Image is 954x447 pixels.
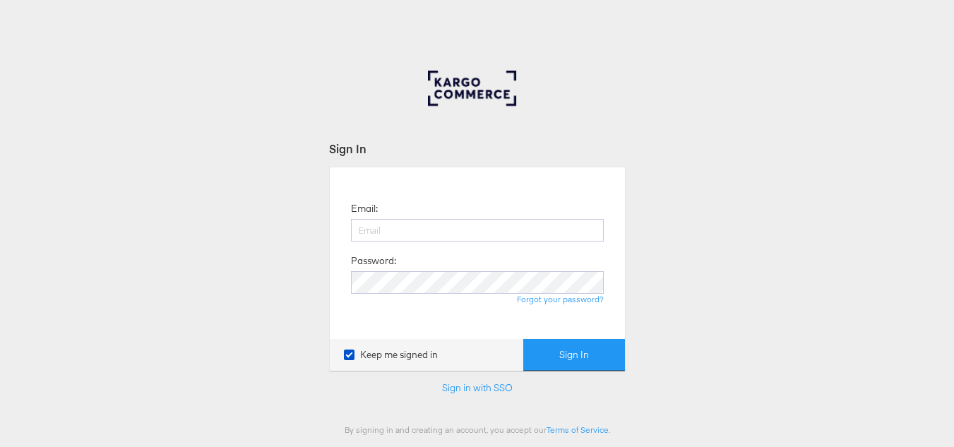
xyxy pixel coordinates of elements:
a: Terms of Service [547,424,609,435]
div: By signing in and creating an account, you accept our . [329,424,626,435]
label: Keep me signed in [344,348,438,362]
label: Password: [351,254,396,268]
button: Sign In [523,339,625,371]
label: Email: [351,202,378,215]
input: Email [351,219,604,242]
a: Sign in with SSO [442,381,513,394]
div: Sign In [329,141,626,157]
a: Forgot your password? [517,294,604,304]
